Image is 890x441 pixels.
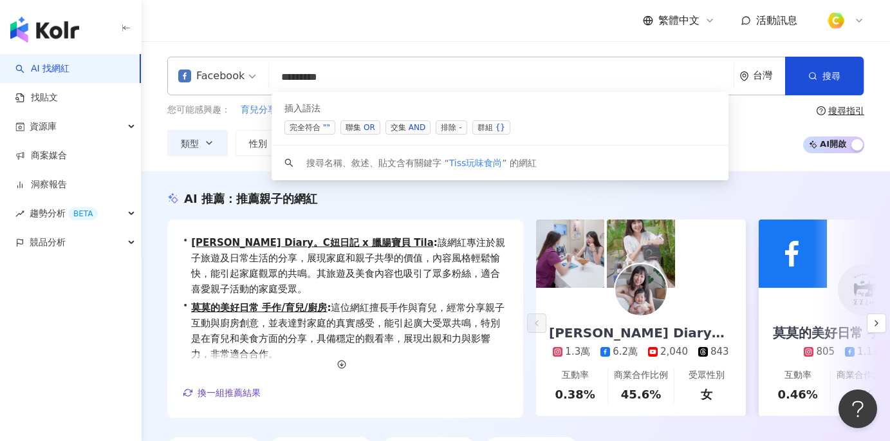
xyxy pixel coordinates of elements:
span: 推薦親子的網紅 [236,192,317,205]
a: 商案媒合 [15,149,67,162]
div: 45.6% [621,386,661,402]
span: rise [15,209,24,218]
span: : [327,302,331,314]
span: 該網紅專注於親子旅遊及日常生活的分享，展現家庭和親子共學的價值，內容風格輕鬆愉快，能引起家庭觀眾的共鳴。其旅遊及美食內容也吸引了眾多粉絲，適合喜愛親子活動的家庭受眾。 [191,235,508,297]
img: post-image [759,220,827,288]
span: 群組 [472,120,510,135]
div: 互動率 [562,369,589,382]
span: 活動訊息 [756,14,797,26]
div: - [459,121,461,134]
div: • [183,300,508,362]
div: 搜尋指引 [828,106,864,116]
span: 競品分析 [30,228,66,257]
span: question-circle [817,106,826,115]
div: [PERSON_NAME] Diary。C妞日記 x 臘腸寶貝 Tila [536,324,746,342]
img: post-image [536,220,604,288]
button: 搜尋 [785,57,864,95]
button: 性別 [236,130,296,156]
a: [PERSON_NAME] Diary。C妞日記 x 臘腸寶貝 Tila1.3萬6.2萬2,040843互動率0.38%商業合作比例45.6%受眾性別女 [536,288,746,416]
div: 插入語法 [284,102,716,115]
span: 交集 [385,120,431,135]
img: logo [10,17,79,42]
span: 資源庫 [30,112,57,141]
div: 1.1萬 [857,345,882,359]
div: 2,040 [660,345,688,359]
div: 台灣 [753,70,785,81]
span: 換一組推薦結果 [198,388,261,398]
span: 您可能感興趣： [167,104,230,117]
img: KOL Avatar [615,264,667,315]
button: 育兒分享 [240,103,277,117]
div: 6.2萬 [613,345,638,359]
span: : [434,237,438,249]
div: OR [364,121,375,134]
button: 換一組推薦結果 [183,383,261,402]
span: 聯集 [340,120,380,135]
div: 互動率 [784,369,811,382]
span: 趨勢分析 [30,199,98,228]
div: 0.46% [777,386,817,402]
a: searchAI 找網紅 [15,62,70,75]
div: 商業合作比例 [614,369,668,382]
div: {} [496,121,505,134]
div: BETA [68,207,98,220]
div: 女 [701,386,712,402]
span: 育兒分享 [241,104,277,117]
div: 843 [710,345,729,359]
div: • [183,235,508,297]
span: 繁體中文 [658,14,700,28]
div: 搜尋名稱、敘述、貼文含有關鍵字 “ ” 的網紅 [306,156,537,170]
span: Tiss玩味食尚 [449,158,503,168]
a: [PERSON_NAME] Diary。C妞日記 x 臘腸寶貝 Tila [191,237,434,249]
img: post-image [678,220,746,288]
div: 受眾性別 [689,369,725,382]
span: 搜尋 [822,71,840,81]
div: 0% [854,386,874,402]
a: 找貼文 [15,91,58,104]
span: 這位網紅擅長手作與育兒，經常分享親子互動與廚房創意，並表達對家庭的真實感受，能引起廣大受眾共鳴，特別是在育兒和美食方面的分享，具備穩定的觀看率，展現出親和力與影響力，非常適合合作。 [191,300,508,362]
a: 莫莫的美好日常 手作/育兒/廚房 [191,302,327,314]
div: "" [323,121,330,134]
div: 0.38% [555,386,595,402]
img: KOL Avatar [838,264,889,315]
a: 洞察報告 [15,178,67,191]
span: 排除 [436,120,467,135]
div: AND [409,121,425,134]
div: Facebook [178,66,245,86]
span: 類型 [181,138,199,149]
span: search [284,158,293,167]
iframe: Help Scout Beacon - Open [839,389,877,428]
span: environment [739,71,749,81]
button: 類型 [167,130,228,156]
span: 完全符合 [284,120,335,135]
img: %E6%96%B9%E5%BD%A2%E7%B4%94.png [824,8,848,33]
div: AI 推薦 ： [184,191,317,207]
div: 1.3萬 [565,345,590,359]
span: 性別 [249,138,267,149]
img: post-image [607,220,675,288]
div: 805 [816,345,835,359]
